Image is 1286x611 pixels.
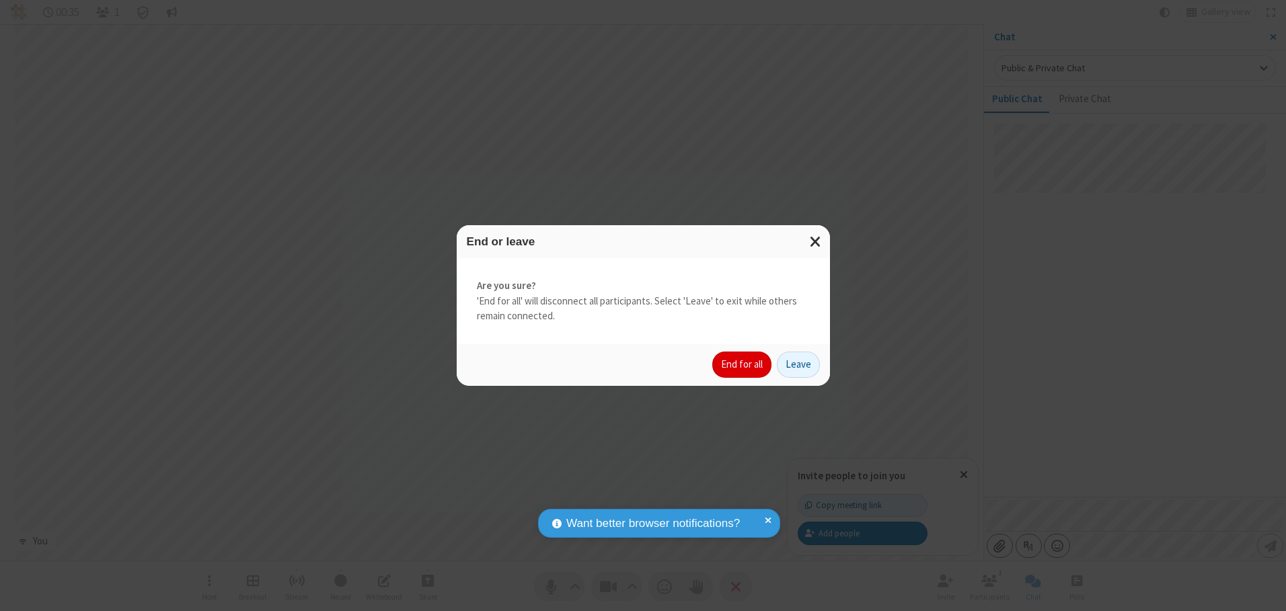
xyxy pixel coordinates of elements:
button: Close modal [802,225,830,258]
h3: End or leave [467,235,820,248]
button: Leave [777,352,820,378]
strong: Are you sure? [477,278,810,294]
button: End for all [712,352,771,378]
div: 'End for all' will disconnect all participants. Select 'Leave' to exit while others remain connec... [457,258,830,344]
span: Want better browser notifications? [566,515,740,532]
